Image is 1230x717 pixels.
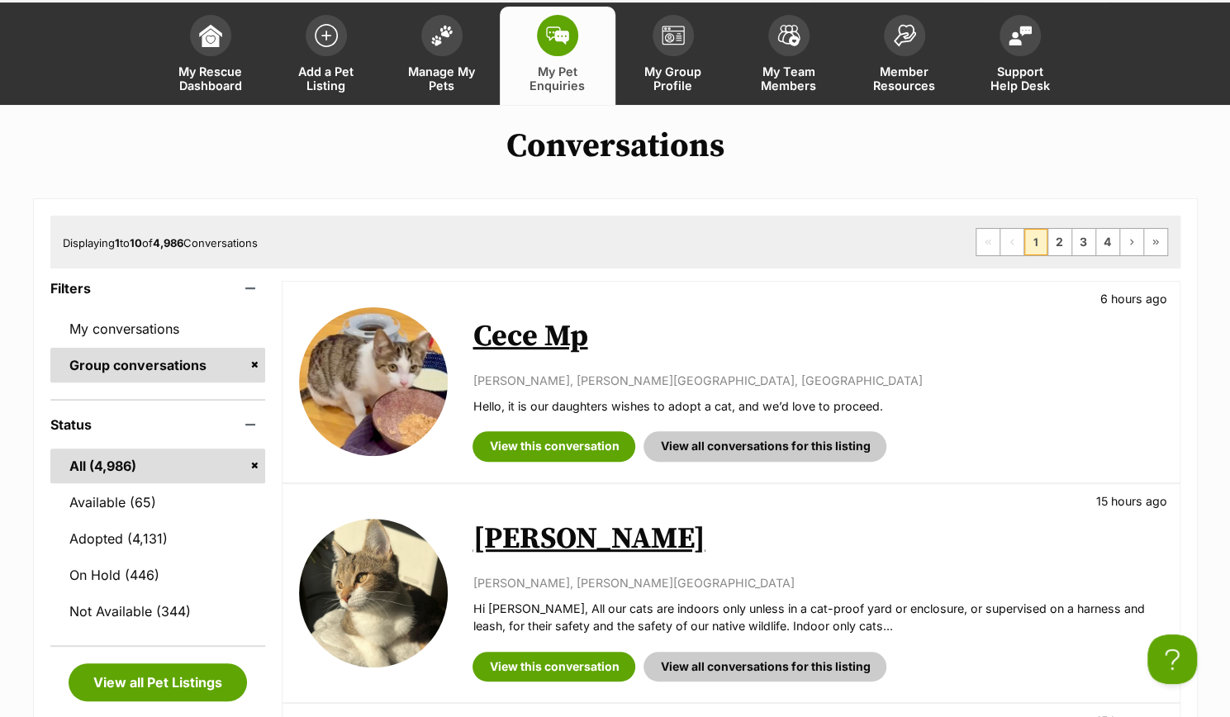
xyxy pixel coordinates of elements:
span: My Pet Enquiries [520,64,595,93]
a: Adopted (4,131) [50,521,266,556]
span: Page 1 [1024,229,1047,255]
p: 6 hours ago [1100,290,1167,307]
a: Group conversations [50,348,266,382]
a: View this conversation [473,652,635,681]
a: View all conversations for this listing [643,431,886,461]
header: Filters [50,281,266,296]
img: group-profile-icon-3fa3cf56718a62981997c0bc7e787c4b2cf8bcc04b72c1350f741eb67cf2f40e.svg [662,26,685,45]
p: 15 hours ago [1096,492,1167,510]
a: Page 3 [1072,229,1095,255]
strong: 10 [130,236,142,249]
a: My Team Members [731,7,847,105]
span: My Rescue Dashboard [173,64,248,93]
p: [PERSON_NAME], [PERSON_NAME][GEOGRAPHIC_DATA], [GEOGRAPHIC_DATA] [473,372,1162,389]
nav: Pagination [976,228,1168,256]
span: Previous page [1000,229,1023,255]
img: add-pet-listing-icon-0afa8454b4691262ce3f59096e99ab1cd57d4a30225e0717b998d2c9b9846f56.svg [315,24,338,47]
a: View all Pet Listings [69,663,247,701]
img: manage-my-pets-icon-02211641906a0b7f246fdf0571729dbe1e7629f14944591b6c1af311fb30b64b.svg [430,25,454,46]
img: member-resources-icon-8e73f808a243e03378d46382f2149f9095a855e16c252ad45f914b54edf8863c.svg [893,24,916,46]
span: Manage My Pets [405,64,479,93]
strong: 1 [115,236,120,249]
a: Available (65) [50,485,266,520]
img: Cece Mp [299,307,448,456]
span: Support Help Desk [983,64,1057,93]
img: Dottie Golden [299,519,448,667]
p: [PERSON_NAME], [PERSON_NAME][GEOGRAPHIC_DATA] [473,574,1162,591]
a: Cece Mp [473,318,587,355]
span: Displaying to of Conversations [63,236,258,249]
a: [PERSON_NAME] [473,520,705,558]
span: My Group Profile [636,64,710,93]
a: Page 2 [1048,229,1071,255]
iframe: Help Scout Beacon - Open [1147,634,1197,684]
img: team-members-icon-5396bd8760b3fe7c0b43da4ab00e1e3bb1a5d9ba89233759b79545d2d3fc5d0d.svg [777,25,800,46]
a: Manage My Pets [384,7,500,105]
a: Not Available (344) [50,594,266,629]
span: Add a Pet Listing [289,64,363,93]
span: My Team Members [752,64,826,93]
img: help-desk-icon-fdf02630f3aa405de69fd3d07c3f3aa587a6932b1a1747fa1d2bba05be0121f9.svg [1009,26,1032,45]
p: Hi [PERSON_NAME], All our cats are indoors only unless in a cat-proof yard or enclosure, or super... [473,600,1162,635]
a: All (4,986) [50,449,266,483]
a: Next page [1120,229,1143,255]
a: My Group Profile [615,7,731,105]
a: On Hold (446) [50,558,266,592]
strong: 4,986 [153,236,183,249]
img: pet-enquiries-icon-7e3ad2cf08bfb03b45e93fb7055b45f3efa6380592205ae92323e6603595dc1f.svg [546,26,569,45]
a: Last page [1144,229,1167,255]
p: Hello, it is our daughters wishes to adopt a cat, and we’d love to proceed. [473,397,1162,415]
img: dashboard-icon-eb2f2d2d3e046f16d808141f083e7271f6b2e854fb5c12c21221c1fb7104beca.svg [199,24,222,47]
a: Page 4 [1096,229,1119,255]
a: View this conversation [473,431,635,461]
a: My Rescue Dashboard [153,7,268,105]
a: My conversations [50,311,266,346]
a: Member Resources [847,7,962,105]
span: First page [976,229,1000,255]
a: Support Help Desk [962,7,1078,105]
span: Member Resources [867,64,942,93]
a: Add a Pet Listing [268,7,384,105]
a: View all conversations for this listing [643,652,886,681]
a: My Pet Enquiries [500,7,615,105]
header: Status [50,417,266,432]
